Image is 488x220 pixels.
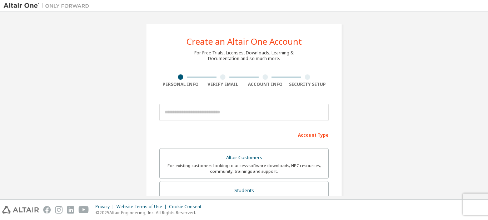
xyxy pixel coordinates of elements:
[43,206,51,214] img: facebook.svg
[95,210,206,216] p: © 2025 Altair Engineering, Inc. All Rights Reserved.
[287,82,329,87] div: Security Setup
[244,82,287,87] div: Account Info
[95,204,116,210] div: Privacy
[2,206,39,214] img: altair_logo.svg
[194,50,294,62] div: For Free Trials, Licenses, Downloads, Learning & Documentation and so much more.
[164,163,324,174] div: For existing customers looking to access software downloads, HPC resources, community, trainings ...
[159,129,329,140] div: Account Type
[4,2,93,9] img: Altair One
[164,196,324,207] div: For currently enrolled students looking to access the free Altair Student Edition bundle and all ...
[202,82,244,87] div: Verify Email
[79,206,89,214] img: youtube.svg
[169,204,206,210] div: Cookie Consent
[186,37,302,46] div: Create an Altair One Account
[164,186,324,196] div: Students
[55,206,63,214] img: instagram.svg
[159,82,202,87] div: Personal Info
[116,204,169,210] div: Website Terms of Use
[67,206,74,214] img: linkedin.svg
[164,153,324,163] div: Altair Customers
